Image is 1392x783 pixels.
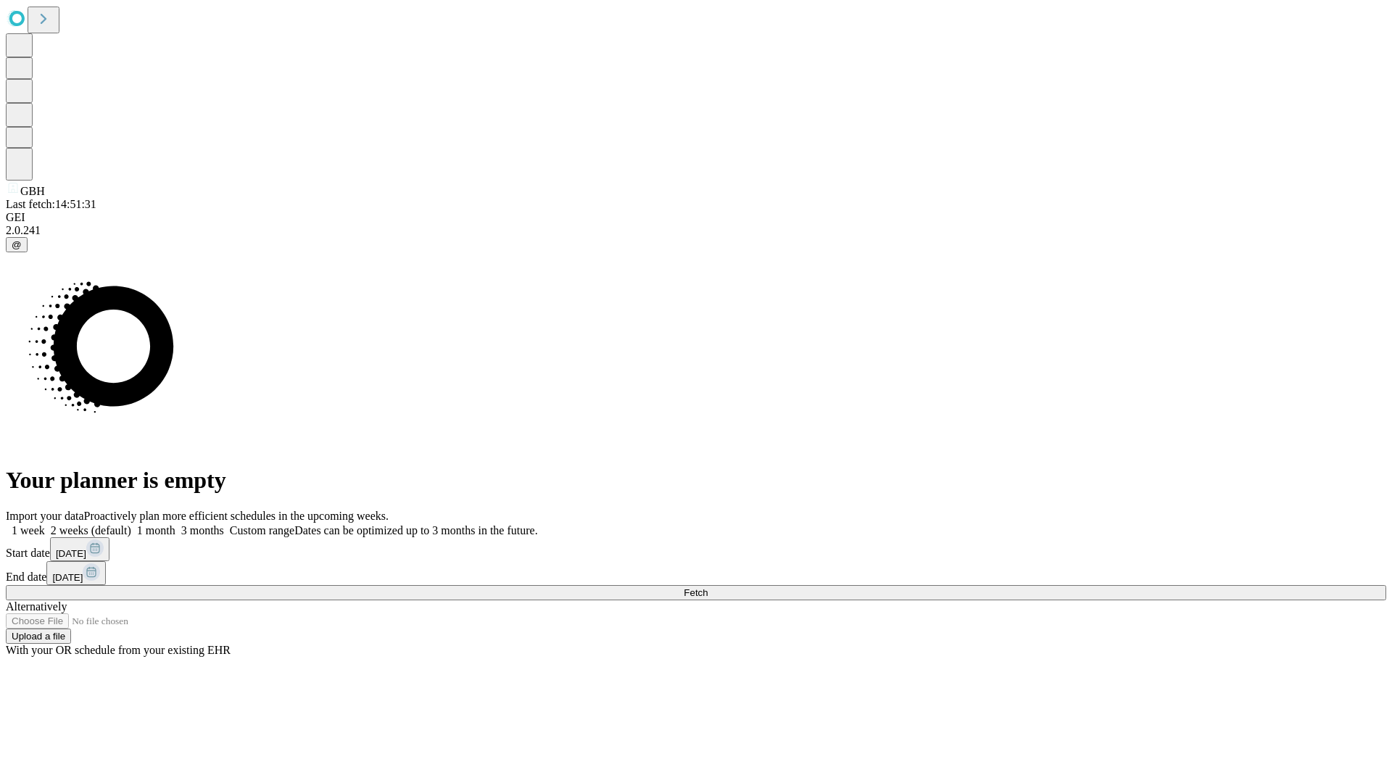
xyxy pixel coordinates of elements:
[46,561,106,585] button: [DATE]
[137,524,175,536] span: 1 month
[50,537,109,561] button: [DATE]
[294,524,537,536] span: Dates can be optimized up to 3 months in the future.
[12,524,45,536] span: 1 week
[6,510,84,522] span: Import your data
[6,224,1386,237] div: 2.0.241
[6,537,1386,561] div: Start date
[84,510,389,522] span: Proactively plan more efficient schedules in the upcoming weeks.
[20,185,45,197] span: GBH
[12,239,22,250] span: @
[6,644,231,656] span: With your OR schedule from your existing EHR
[6,237,28,252] button: @
[52,572,83,583] span: [DATE]
[684,587,708,598] span: Fetch
[56,548,86,559] span: [DATE]
[6,211,1386,224] div: GEI
[6,198,96,210] span: Last fetch: 14:51:31
[6,561,1386,585] div: End date
[6,600,67,613] span: Alternatively
[181,524,224,536] span: 3 months
[51,524,131,536] span: 2 weeks (default)
[6,585,1386,600] button: Fetch
[6,467,1386,494] h1: Your planner is empty
[6,629,71,644] button: Upload a file
[230,524,294,536] span: Custom range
